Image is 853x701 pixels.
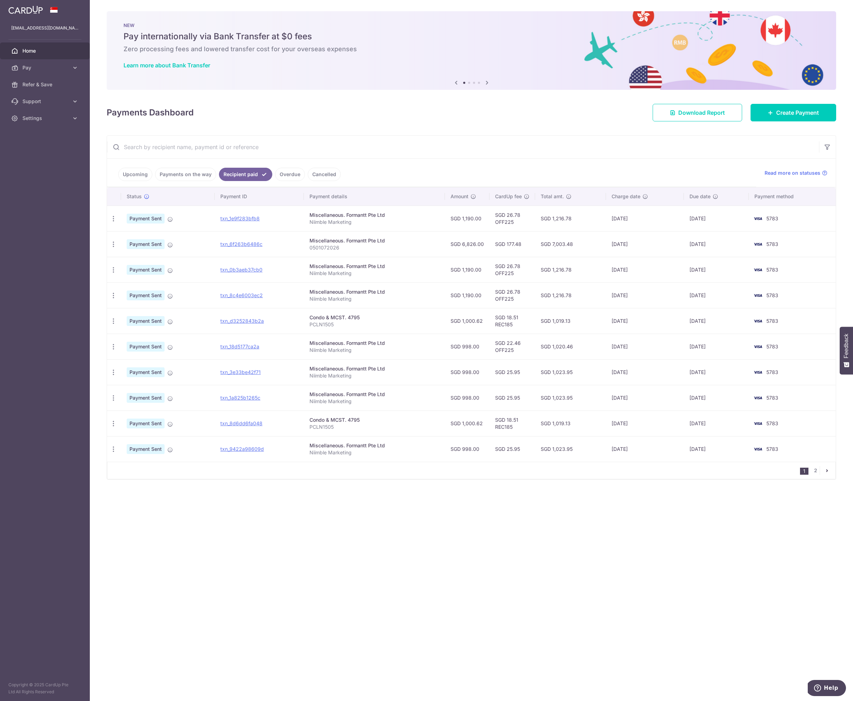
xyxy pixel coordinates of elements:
[220,292,263,298] a: txn_8c4e6003ec2
[684,282,749,308] td: [DATE]
[684,206,749,231] td: [DATE]
[489,359,535,385] td: SGD 25.95
[309,270,439,277] p: Niimble Marketing
[308,168,341,181] a: Cancelled
[489,206,535,231] td: SGD 26.78 OFF225
[22,81,69,88] span: Refer & Save
[445,436,489,462] td: SGD 998.00
[309,314,439,321] div: Condo & MCST. 4795
[776,108,819,117] span: Create Payment
[751,266,765,274] img: Bank Card
[766,292,778,298] span: 5783
[800,462,835,479] nav: pager
[751,104,836,121] a: Create Payment
[445,308,489,334] td: SGD 1,000.62
[535,231,606,257] td: SGD 7,003.48
[220,343,259,349] a: txn_18d5177ca2a
[275,168,305,181] a: Overdue
[811,466,820,475] a: 2
[495,193,522,200] span: CardUp fee
[840,327,853,374] button: Feedback - Show survey
[309,416,439,423] div: Condo & MCST. 4795
[766,369,778,375] span: 5783
[309,288,439,295] div: Miscellaneous. Formantt Pte Ltd
[107,106,194,119] h4: Payments Dashboard
[309,295,439,302] p: Niimble Marketing
[766,395,778,401] span: 5783
[445,257,489,282] td: SGD 1,190.00
[749,187,836,206] th: Payment method
[684,308,749,334] td: [DATE]
[489,257,535,282] td: SGD 26.78 OFF225
[766,343,778,349] span: 5783
[451,193,468,200] span: Amount
[215,187,304,206] th: Payment ID
[751,317,765,325] img: Bank Card
[309,372,439,379] p: Niimble Marketing
[751,342,765,351] img: Bank Card
[8,6,43,14] img: CardUp
[612,193,640,200] span: Charge date
[606,206,684,231] td: [DATE]
[535,282,606,308] td: SGD 1,216.78
[535,436,606,462] td: SGD 1,023.95
[127,239,165,249] span: Payment Sent
[535,359,606,385] td: SGD 1,023.95
[843,334,849,358] span: Feedback
[445,410,489,436] td: SGD 1,000.62
[535,334,606,359] td: SGD 1,020.46
[127,291,165,300] span: Payment Sent
[751,445,765,453] img: Bank Card
[127,367,165,377] span: Payment Sent
[765,169,827,176] a: Read more on statuses
[220,420,262,426] a: txn_8d6dd6fa048
[220,395,260,401] a: txn_1a825b1265c
[309,442,439,449] div: Miscellaneous. Formantt Pte Ltd
[124,62,210,69] a: Learn more about Bank Transfer
[751,214,765,223] img: Bank Card
[11,25,79,32] p: [EMAIL_ADDRESS][DOMAIN_NAME]
[22,47,69,54] span: Home
[309,219,439,226] p: Niimble Marketing
[766,267,778,273] span: 5783
[766,318,778,324] span: 5783
[445,282,489,308] td: SGD 1,190.00
[684,334,749,359] td: [DATE]
[751,240,765,248] img: Bank Card
[535,410,606,436] td: SGD 1,019.13
[766,215,778,221] span: 5783
[653,104,742,121] a: Download Report
[535,257,606,282] td: SGD 1,216.78
[751,291,765,300] img: Bank Card
[606,385,684,410] td: [DATE]
[220,215,260,221] a: txn_1e9f283bfb8
[535,308,606,334] td: SGD 1,019.13
[684,257,749,282] td: [DATE]
[535,206,606,231] td: SGD 1,216.78
[127,214,165,223] span: Payment Sent
[606,308,684,334] td: [DATE]
[127,265,165,275] span: Payment Sent
[445,385,489,410] td: SGD 998.00
[309,340,439,347] div: Miscellaneous. Formantt Pte Ltd
[309,398,439,405] p: Niimble Marketing
[489,385,535,410] td: SGD 25.95
[22,115,69,122] span: Settings
[766,420,778,426] span: 5783
[808,680,846,697] iframe: Opens a widget where you can find more information
[309,237,439,244] div: Miscellaneous. Formantt Pte Ltd
[22,64,69,71] span: Pay
[220,241,262,247] a: txn_6f263b6486c
[219,168,272,181] a: Recipient paid
[309,391,439,398] div: Miscellaneous. Formantt Pte Ltd
[304,187,445,206] th: Payment details
[489,436,535,462] td: SGD 25.95
[445,231,489,257] td: SGD 6,826.00
[489,231,535,257] td: SGD 177.48
[489,334,535,359] td: SGD 22.46 OFF225
[22,98,69,105] span: Support
[489,308,535,334] td: SGD 18.51 REC185
[606,334,684,359] td: [DATE]
[107,11,836,90] img: Bank transfer banner
[684,410,749,436] td: [DATE]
